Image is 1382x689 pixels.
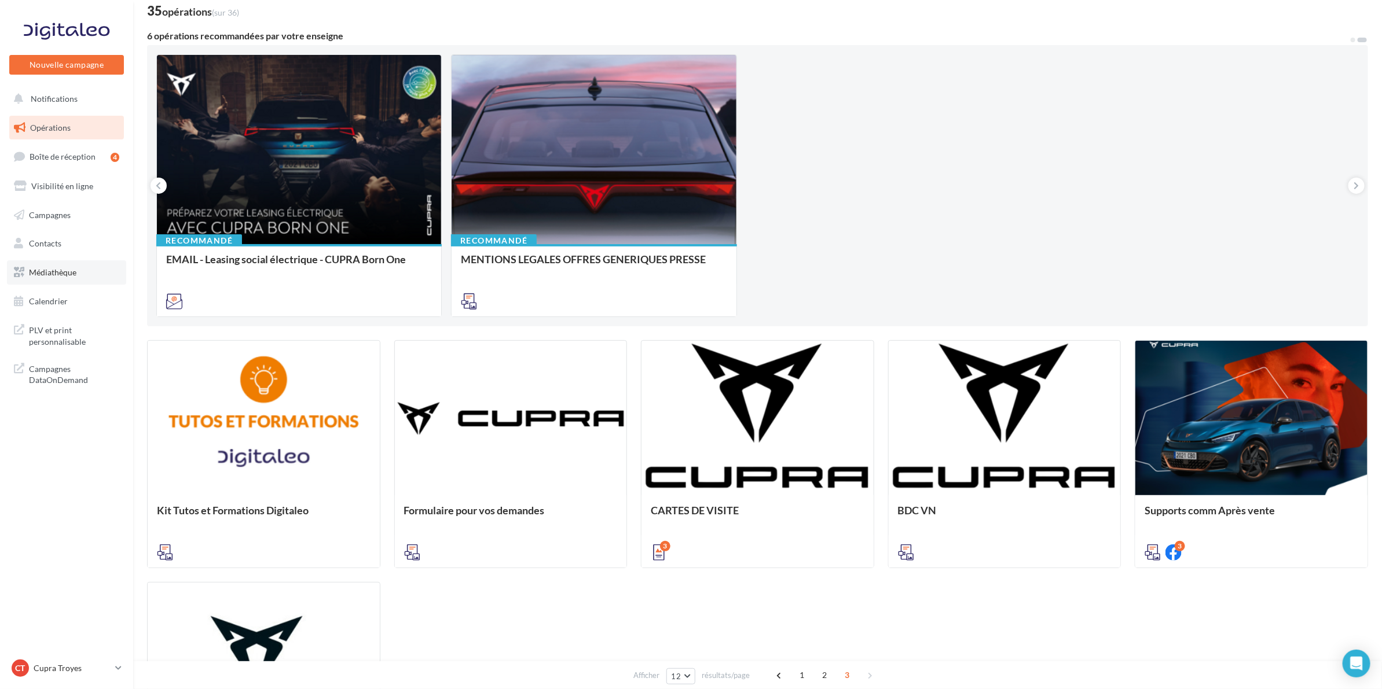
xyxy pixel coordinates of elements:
button: Nouvelle campagne [9,55,124,75]
button: 12 [666,668,696,684]
div: BDC VN [898,504,1112,528]
span: Opérations [30,123,71,132]
a: Boîte de réception4 [7,144,126,169]
div: 6 opérations recommandées par votre enseigne [147,31,1350,40]
a: Opérations [7,116,126,140]
a: Calendrier [7,289,126,314]
div: Kit Tutos et Formations Digitaleo [157,504,371,528]
div: MENTIONS LEGALES OFFRES GENERIQUES PRESSE [461,253,727,277]
span: Calendrier [29,296,68,306]
span: Afficher [634,670,660,681]
div: Supports comm Après vente [1145,504,1358,528]
a: Contacts [7,231,126,256]
span: 3 [838,666,856,684]
a: Campagnes DataOnDemand [7,356,126,390]
div: Recommandé [156,234,242,247]
span: CT [16,662,25,674]
a: PLV et print personnalisable [7,318,126,352]
a: CT Cupra Troyes [9,657,124,679]
span: Visibilité en ligne [31,181,93,191]
div: 35 [147,5,239,17]
a: Visibilité en ligne [7,174,126,198]
div: CARTES DE VISITE [651,504,864,528]
a: Médiathèque [7,260,126,285]
div: Open Intercom Messenger [1343,650,1370,677]
div: opérations [162,6,239,17]
span: 1 [793,666,811,684]
div: EMAIL - Leasing social électrique - CUPRA Born One [166,253,432,277]
div: 3 [1175,541,1185,551]
div: 3 [660,541,670,551]
p: Cupra Troyes [34,662,111,674]
span: (sur 36) [212,8,239,17]
div: Recommandé [451,234,537,247]
span: 12 [672,672,681,681]
div: Formulaire pour vos demandes [404,504,618,528]
span: Médiathèque [29,267,76,277]
span: PLV et print personnalisable [29,322,119,347]
span: résultats/page [702,670,750,681]
span: Notifications [31,94,78,104]
span: Campagnes [29,209,71,219]
a: Campagnes [7,203,126,227]
span: Contacts [29,238,61,248]
span: 2 [815,666,834,684]
span: Campagnes DataOnDemand [29,361,119,386]
button: Notifications [7,87,122,111]
div: 4 [111,153,119,162]
span: Boîte de réception [30,152,96,161]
